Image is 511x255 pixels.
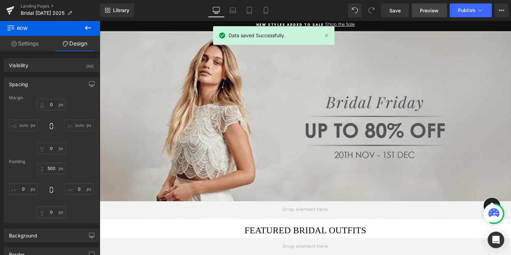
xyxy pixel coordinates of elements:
[86,59,94,70] div: (All)
[258,3,274,17] a: Mobile
[37,163,66,174] input: 0
[37,206,66,218] input: 0
[37,99,66,110] input: 0
[364,3,378,17] button: Redo
[21,10,64,16] span: Bridal [DATE] 2025
[458,8,475,13] span: Publish
[348,3,362,17] button: Undo
[229,32,285,39] span: Data saved Successfully.
[21,3,100,9] a: Landing Pages
[208,3,224,17] a: Desktop
[450,3,492,17] button: Publish
[224,3,241,17] a: Laptop
[159,1,227,7] span: New Styles Added to Sale
[65,183,94,195] input: 0
[9,78,28,87] div: Spacing
[7,21,76,36] span: Row
[9,229,37,238] div: Background
[16,1,402,7] a: New Styles Added to SaleShop the Sale
[488,232,504,248] div: Open Intercom Messenger
[9,120,38,131] input: 0
[389,7,401,14] span: Save
[65,120,94,131] input: 0
[9,59,28,68] div: Visibility
[50,36,100,51] a: Design
[113,7,129,13] span: Library
[494,3,508,17] button: More
[9,183,38,195] input: 0
[227,1,259,7] span: Shop the Sale
[412,3,447,17] a: Preview
[241,3,258,17] a: Tablet
[9,159,94,164] div: Padding
[37,143,66,154] input: 0
[420,7,439,14] span: Preview
[100,3,134,17] a: New Library
[9,95,94,100] div: Margin
[147,207,270,217] span: Featured bridal outfits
